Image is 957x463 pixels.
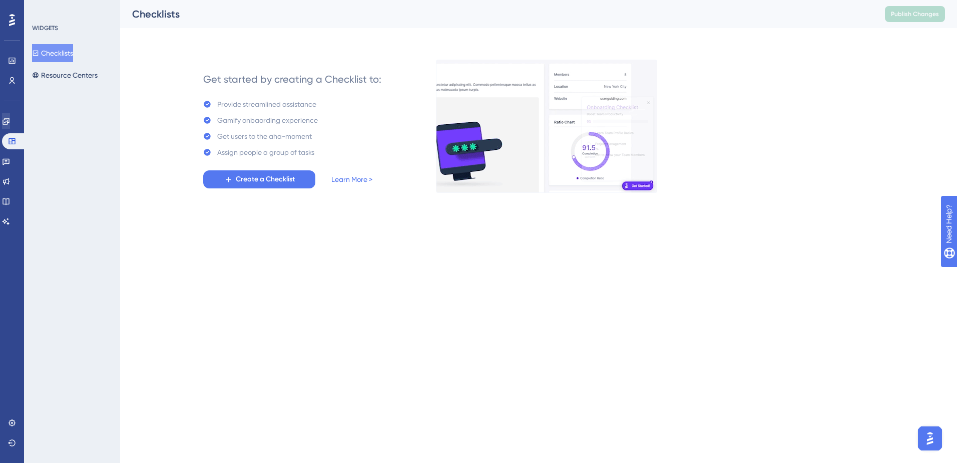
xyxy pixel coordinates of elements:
div: WIDGETS [32,24,58,32]
span: Need Help? [24,3,63,15]
span: Create a Checklist [236,173,295,185]
button: Publish Changes [885,6,945,22]
button: Create a Checklist [203,170,315,188]
div: Checklists [132,7,860,21]
a: Learn More > [331,173,372,185]
div: Assign people a group of tasks [217,146,314,158]
div: Get users to the aha-moment [217,130,312,142]
iframe: UserGuiding AI Assistant Launcher [915,423,945,453]
button: Checklists [32,44,73,62]
span: Publish Changes [891,10,939,18]
div: Gamify onbaording experience [217,114,318,126]
div: Provide streamlined assistance [217,98,316,110]
button: Resource Centers [32,66,98,84]
img: e28e67207451d1beac2d0b01ddd05b56.gif [436,60,657,193]
div: Get started by creating a Checklist to: [203,72,381,86]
